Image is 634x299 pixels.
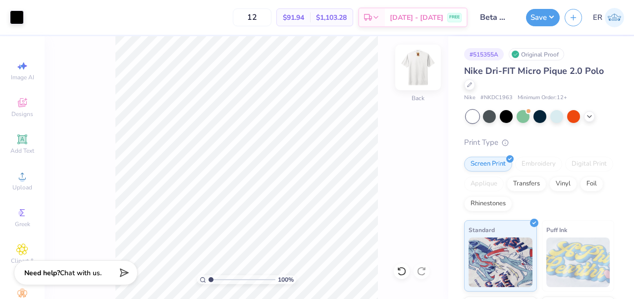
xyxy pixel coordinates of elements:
span: Designs [11,110,33,118]
div: Foil [580,177,603,191]
div: Applique [464,177,504,191]
span: $1,103.28 [316,12,347,23]
img: Puff Ink [546,238,610,287]
button: Save [526,9,560,26]
span: ER [593,12,602,23]
div: Transfers [507,177,546,191]
div: Original Proof [509,48,564,60]
span: Upload [12,183,32,191]
span: Chat with us. [60,268,102,278]
span: Minimum Order: 12 + [518,94,567,102]
div: Rhinestones [464,196,512,211]
div: Embroidery [515,157,562,172]
span: # NKDC1963 [480,94,513,102]
input: Untitled Design [473,7,521,27]
div: Screen Print [464,157,512,172]
strong: Need help? [24,268,60,278]
img: Standard [469,238,532,287]
img: Back [398,48,438,87]
span: [DATE] - [DATE] [390,12,443,23]
span: 100 % [278,275,294,284]
div: Back [412,94,424,103]
span: Clipart & logos [5,257,40,273]
span: Nike Dri-FIT Micro Pique 2.0 Polo [464,65,604,77]
div: # 515355A [464,48,504,60]
input: – – [233,8,271,26]
span: FREE [449,14,460,21]
div: Vinyl [549,177,577,191]
span: Puff Ink [546,225,567,235]
span: Image AI [11,73,34,81]
span: Add Text [10,147,34,155]
img: Ethan Reumuth [605,8,624,27]
a: ER [593,8,624,27]
span: Greek [15,220,30,228]
div: Print Type [464,137,614,148]
span: Nike [464,94,475,102]
span: $91.94 [283,12,304,23]
div: Digital Print [565,157,613,172]
span: Standard [469,225,495,235]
